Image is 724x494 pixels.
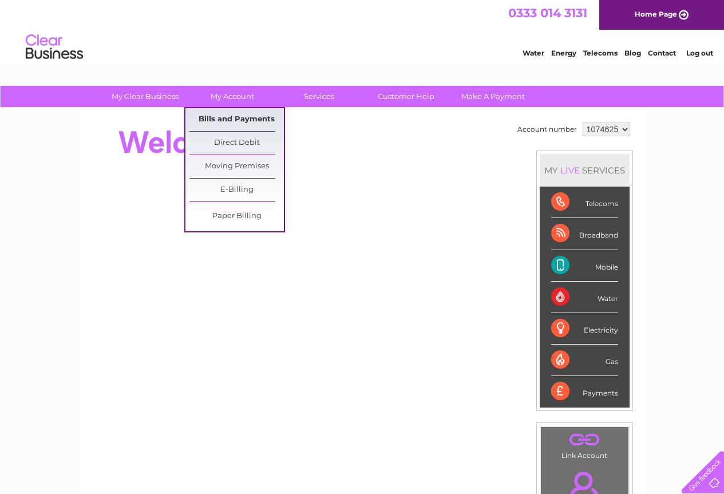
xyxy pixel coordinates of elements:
div: Electricity [551,313,618,345]
a: My Clear Business [98,86,192,107]
a: Paper Billing [189,205,284,228]
a: Energy [551,49,576,57]
a: Direct Debit [189,132,284,155]
a: 0333 014 3131 [508,6,587,20]
img: logo.png [25,30,84,65]
a: Customer Help [359,86,453,107]
div: LIVE [558,165,582,176]
a: Bills and Payments [189,108,284,131]
div: Gas [551,345,618,376]
div: Mobile [551,250,618,282]
div: Payments [551,376,618,407]
a: Make A Payment [446,86,540,107]
a: Contact [648,49,676,57]
a: Services [272,86,366,107]
td: Link Account [540,426,629,463]
a: Log out [686,49,713,57]
a: Moving Premises [189,155,284,178]
a: My Account [185,86,279,107]
div: Clear Business is a trading name of Verastar Limited (registered in [GEOGRAPHIC_DATA] No. 3667643... [92,6,633,56]
div: Telecoms [551,187,618,218]
a: Water [523,49,544,57]
a: Blog [624,49,641,57]
a: E-Billing [189,179,284,201]
div: Water [551,282,618,313]
div: MY SERVICES [540,154,630,187]
div: Broadband [551,218,618,250]
a: . [544,430,626,450]
a: Telecoms [583,49,618,57]
td: Account number [515,120,580,139]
